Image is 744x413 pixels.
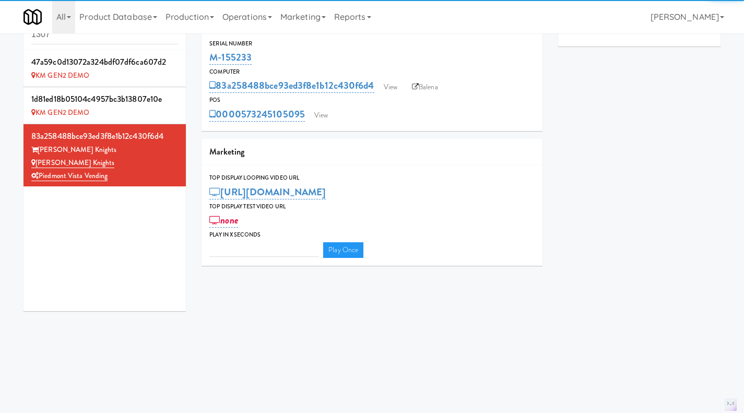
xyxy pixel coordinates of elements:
[209,78,374,93] a: 83a258488bce93ed3f8e1b12c430f6d4
[209,146,244,158] span: Marketing
[209,39,535,49] div: Serial Number
[23,50,186,87] li: 47a59c0d13072a324bdf07df6ca607d2 KM GEN2 DEMO
[23,8,42,26] img: Micromart
[31,128,178,144] div: 83a258488bce93ed3f8e1b12c430f6d4
[209,230,535,240] div: Play in X seconds
[323,242,363,258] a: Play Once
[209,202,535,212] div: Top Display Test Video Url
[23,124,186,186] li: 83a258488bce93ed3f8e1b12c430f6d4[PERSON_NAME] Knights [PERSON_NAME] KnightsPiedmont Vista Vending
[407,79,443,95] a: Balena
[209,95,535,105] div: POS
[379,79,403,95] a: View
[209,107,305,122] a: 0000573245105095
[31,171,108,181] a: Piedmont Vista Vending
[31,144,178,157] div: [PERSON_NAME] Knights
[209,213,238,228] a: none
[31,91,178,107] div: 1d81ed18b05104c4957bc3b13807e10e
[309,108,333,123] a: View
[23,87,186,124] li: 1d81ed18b05104c4957bc3b13807e10e KM GEN2 DEMO
[31,70,89,80] a: KM GEN2 DEMO
[31,158,114,168] a: [PERSON_NAME] Knights
[31,54,178,70] div: 47a59c0d13072a324bdf07df6ca607d2
[31,108,89,117] a: KM GEN2 DEMO
[209,67,535,77] div: Computer
[209,173,535,183] div: Top Display Looping Video Url
[209,185,326,199] a: [URL][DOMAIN_NAME]
[31,25,178,44] input: Search cabinets
[209,50,252,65] a: M-155233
